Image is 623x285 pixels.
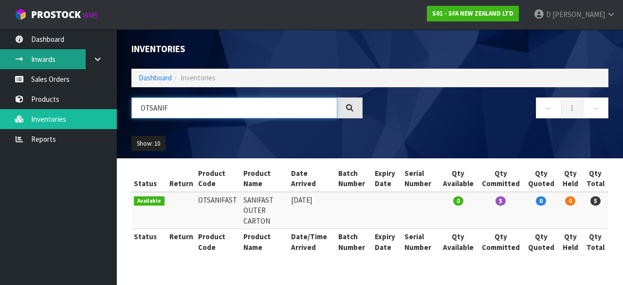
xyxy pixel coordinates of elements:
[558,166,582,192] th: Qty Held
[377,97,608,121] nav: Page navigation
[402,166,439,192] th: Serial Number
[372,229,402,255] th: Expiry Date
[196,166,241,192] th: Product Code
[31,8,81,21] span: ProStock
[582,229,608,255] th: Qty Total
[241,192,289,229] td: SANIFAST OUTER CARTON
[131,136,165,152] button: Show: 10
[289,192,336,229] td: [DATE]
[139,73,172,82] a: Dashboard
[134,196,165,206] span: Available
[552,10,605,19] span: [PERSON_NAME]
[495,196,506,206] span: 5
[372,166,402,192] th: Expiry Date
[439,166,477,192] th: Qty Available
[131,44,363,54] h1: Inventories
[582,166,608,192] th: Qty Total
[131,97,337,118] input: Search inventories
[167,229,196,255] th: Return
[524,229,558,255] th: Qty Quoted
[289,229,336,255] th: Date/Time Arrived
[432,9,513,18] strong: S01 - SFA NEW ZEALAND LTD
[336,229,372,255] th: Batch Number
[546,10,551,19] span: D
[336,166,372,192] th: Batch Number
[453,196,463,206] span: 0
[181,73,216,82] span: Inventories
[131,166,167,192] th: Status
[15,8,27,20] img: cube-alt.png
[477,229,524,255] th: Qty Committed
[131,229,167,255] th: Status
[83,11,98,20] small: WMS
[561,97,583,118] a: 1
[536,196,546,206] span: 0
[241,229,289,255] th: Product Name
[565,196,575,206] span: 0
[402,229,439,255] th: Serial Number
[524,166,558,192] th: Qty Quoted
[558,229,582,255] th: Qty Held
[536,97,562,118] a: ←
[196,192,241,229] td: OTSANIFAST
[167,166,196,192] th: Return
[477,166,524,192] th: Qty Committed
[590,196,601,206] span: 5
[583,97,608,118] a: →
[196,229,241,255] th: Product Code
[289,166,336,192] th: Date Arrived
[439,229,477,255] th: Qty Available
[241,166,289,192] th: Product Name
